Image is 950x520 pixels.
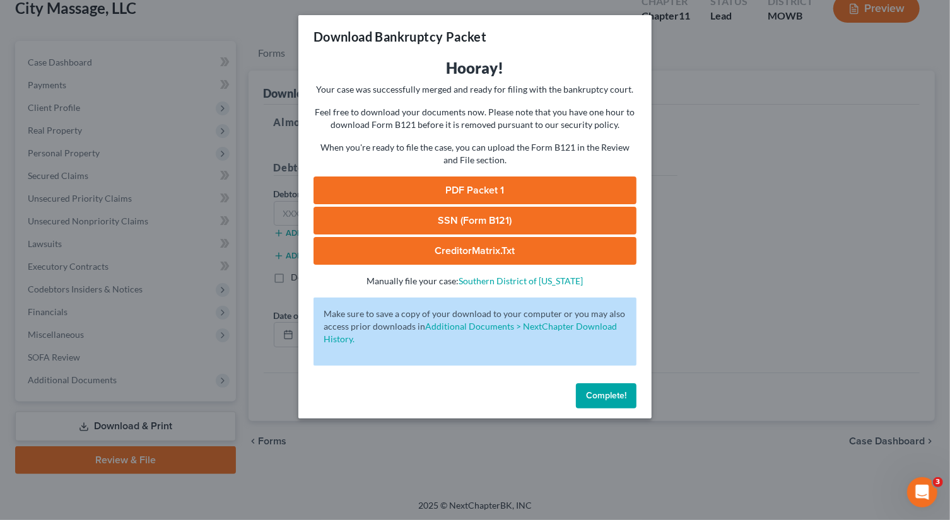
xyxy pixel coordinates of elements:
p: Make sure to save a copy of your download to your computer or you may also access prior downloads in [324,308,626,345]
button: Complete! [576,383,636,408]
a: PDF Packet 1 [314,176,636,204]
a: CreditorMatrix.txt [314,237,636,265]
p: When you're ready to file the case, you can upload the Form B121 in the Review and File section. [314,141,636,166]
span: 3 [933,477,943,487]
iframe: Intercom live chat [907,477,937,507]
h3: Hooray! [314,58,636,78]
a: Additional Documents > NextChapter Download History. [324,321,617,344]
span: Complete! [586,390,626,401]
p: Manually file your case: [314,275,636,287]
h3: Download Bankruptcy Packet [314,28,486,45]
a: Southern District of [US_STATE] [459,275,583,286]
a: SSN (Form B121) [314,207,636,234]
p: Feel free to download your documents now. Please note that you have one hour to download Form B12... [314,106,636,131]
p: Your case was successfully merged and ready for filing with the bankruptcy court. [314,83,636,96]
